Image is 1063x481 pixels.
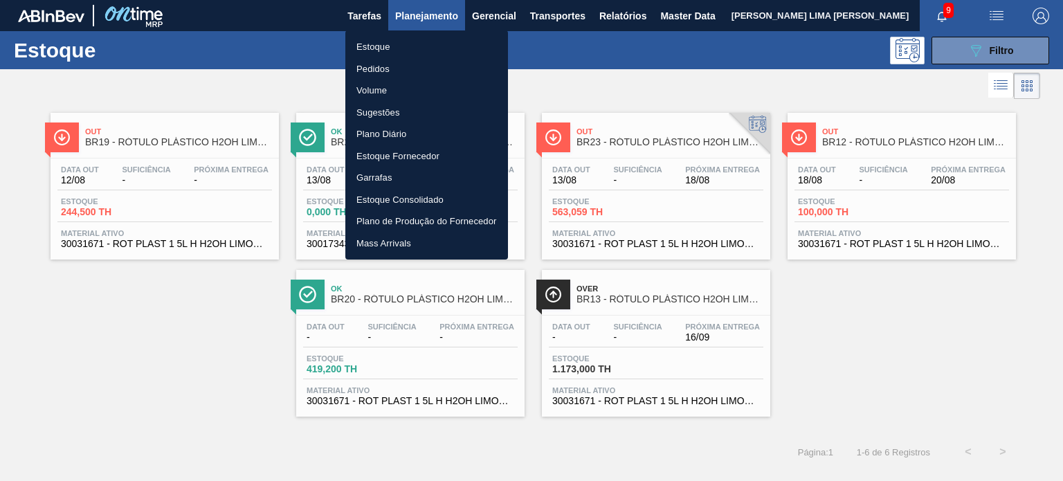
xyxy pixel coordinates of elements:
a: Garrafas [345,167,508,189]
a: Sugestões [345,102,508,124]
a: Estoque Fornecedor [345,145,508,167]
a: Pedidos [345,58,508,80]
a: Estoque Consolidado [345,189,508,211]
a: Plano Diário [345,123,508,145]
a: Estoque [345,36,508,58]
a: Mass Arrivals [345,233,508,255]
a: Volume [345,80,508,102]
a: Plano de Produção do Fornecedor [345,210,508,233]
